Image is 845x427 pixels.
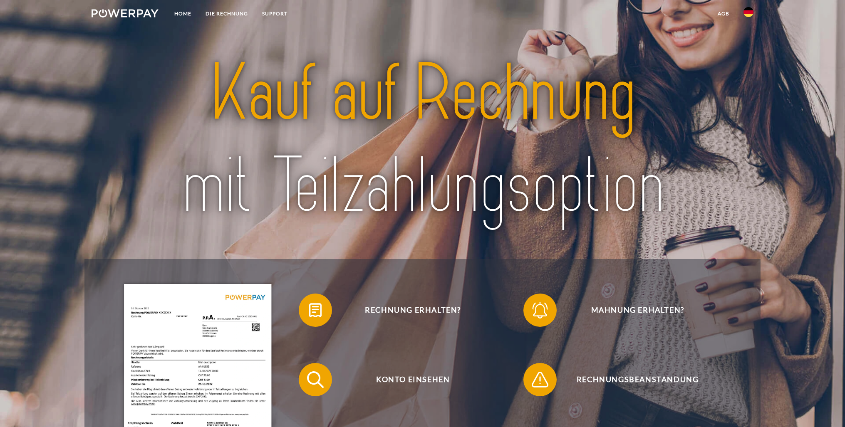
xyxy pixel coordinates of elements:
[299,294,515,327] button: Rechnung erhalten?
[530,369,550,390] img: qb_warning.svg
[711,6,736,21] a: agb
[523,294,740,327] button: Mahnung erhalten?
[530,300,550,321] img: qb_bell.svg
[124,43,721,237] img: title-powerpay_de.svg
[305,369,326,390] img: qb_search.svg
[523,363,740,396] button: Rechnungsbeanstandung
[167,6,198,21] a: Home
[299,363,515,396] button: Konto einsehen
[535,363,739,396] span: Rechnungsbeanstandung
[535,294,739,327] span: Mahnung erhalten?
[92,9,159,17] img: logo-powerpay-white.svg
[305,300,326,321] img: qb_bill.svg
[743,7,753,17] img: de
[311,363,515,396] span: Konto einsehen
[198,6,255,21] a: DIE RECHNUNG
[255,6,295,21] a: SUPPORT
[311,294,515,327] span: Rechnung erhalten?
